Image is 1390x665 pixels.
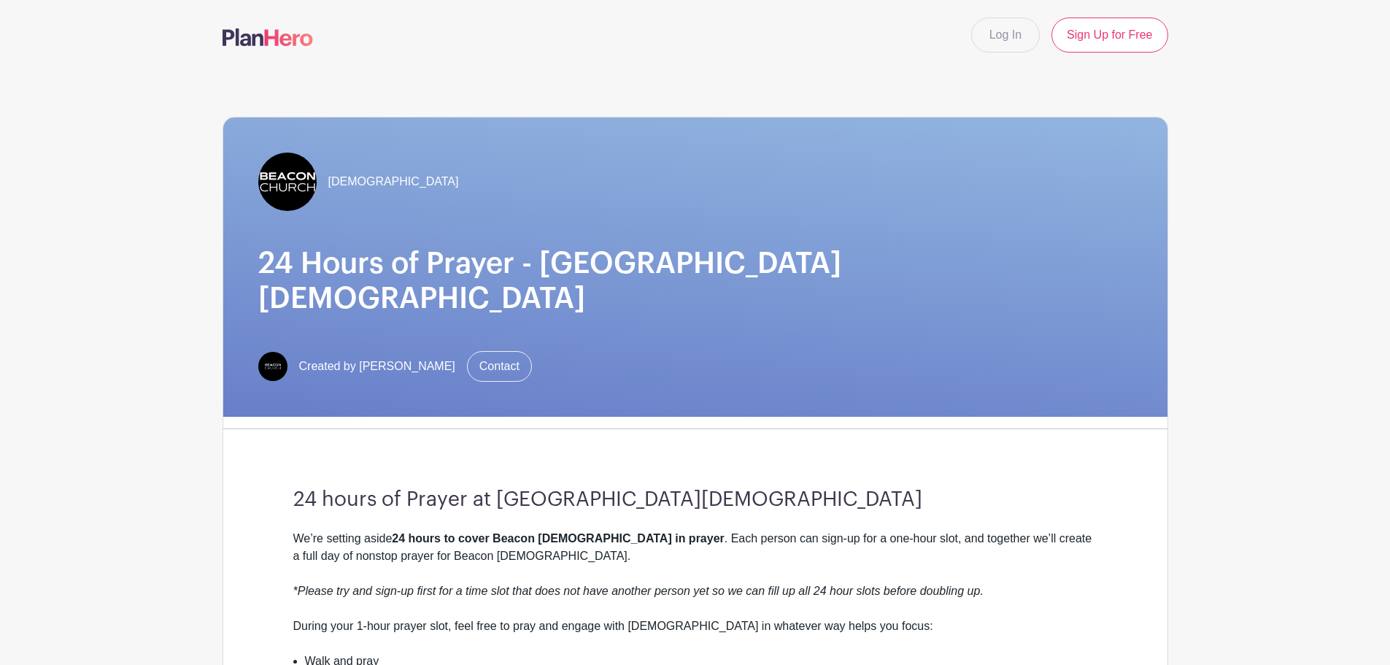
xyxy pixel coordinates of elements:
strong: 24 hours to cover Beacon [DEMOGRAPHIC_DATA] in prayer [392,532,725,545]
div: We’re setting aside . Each person can sign-up for a one-hour slot, and together we’ll create a fu... [293,530,1097,618]
a: Log In [971,18,1040,53]
img: Beacon.png [258,352,287,381]
h1: 24 Hours of Prayer - [GEOGRAPHIC_DATA][DEMOGRAPHIC_DATA] [258,246,1132,316]
span: [DEMOGRAPHIC_DATA] [328,173,459,191]
em: *Please try and sign-up first for a time slot that does not have another person yet so we can fil... [293,585,984,597]
a: Contact [467,351,532,382]
a: Sign Up for Free [1051,18,1167,53]
h3: 24 hours of Prayer at [GEOGRAPHIC_DATA][DEMOGRAPHIC_DATA] [293,488,1097,512]
img: logo-507f7623f17ff9eddc593b1ce0a138ce2505c220e1c5a4e2b4648c50719b7d32.svg [223,28,313,46]
img: IMG_3104.jpeg [258,153,317,211]
span: Created by [PERSON_NAME] [299,358,455,375]
div: During your 1-hour prayer slot, feel free to pray and engage with [DEMOGRAPHIC_DATA] in whatever ... [293,618,1097,653]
